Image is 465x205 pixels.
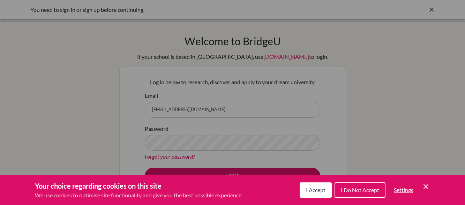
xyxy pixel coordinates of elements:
[335,182,385,198] button: I Do Not Accept
[35,191,242,199] p: We use cookies to optimise site functionality and give you the best possible experience.
[35,181,242,191] h3: Your choice regarding cookies on this site
[341,187,379,193] span: I Do Not Accept
[422,182,430,191] button: Save and close
[394,187,413,193] span: Settings
[300,182,332,198] button: I Accept
[388,183,419,197] button: Settings
[306,187,325,193] span: I Accept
